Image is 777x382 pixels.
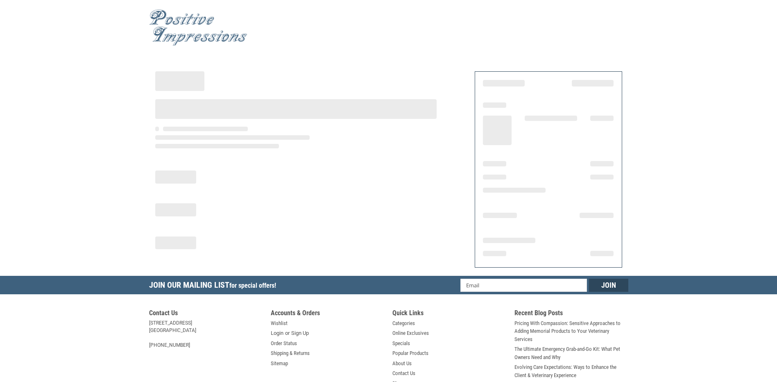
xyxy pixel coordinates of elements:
a: Popular Products [392,349,428,357]
a: Shipping & Returns [271,349,310,357]
a: About Us [392,359,412,368]
img: Positive Impressions [149,9,247,46]
h5: Recent Blog Posts [514,309,628,319]
a: Order Status [271,339,297,348]
a: Login [271,329,283,337]
a: Sign Up [291,329,309,337]
a: Pricing With Compassion: Sensitive Approaches to Adding Memorial Products to Your Veterinary Serv... [514,319,628,343]
input: Join [589,279,628,292]
span: for special offers! [229,282,276,289]
span: or [280,329,294,337]
a: Wishlist [271,319,288,327]
input: Email [460,279,587,292]
a: Specials [392,339,410,348]
a: The Ultimate Emergency Grab-and-Go Kit: What Pet Owners Need and Why [514,345,628,361]
a: Evolving Care Expectations: Ways to Enhance the Client & Veterinary Experience [514,363,628,379]
h5: Join Our Mailing List [149,276,280,297]
a: Online Exclusives [392,329,429,337]
a: Sitemap [271,359,288,368]
a: Categories [392,319,415,327]
h5: Quick Links [392,309,506,319]
a: Contact Us [392,369,415,377]
h5: Accounts & Orders [271,309,385,319]
h5: Contact Us [149,309,263,319]
address: [STREET_ADDRESS] [GEOGRAPHIC_DATA] [PHONE_NUMBER] [149,319,263,349]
